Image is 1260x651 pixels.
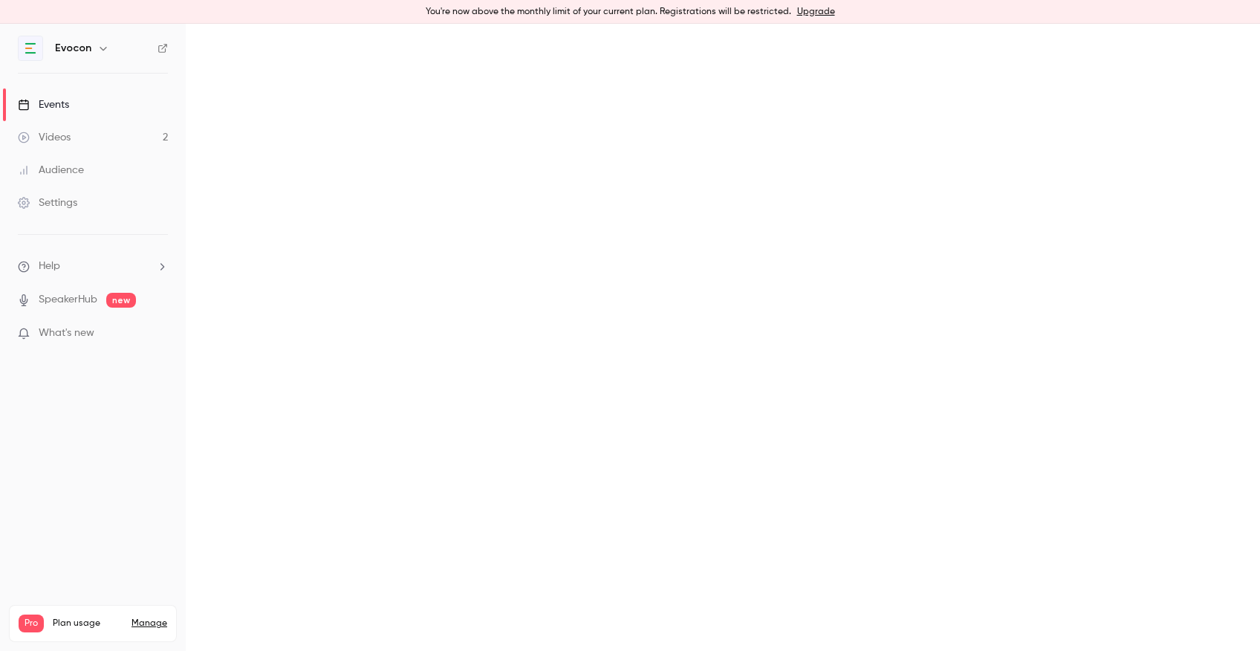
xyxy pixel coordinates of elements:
[19,36,42,60] img: Evocon
[797,6,835,18] a: Upgrade
[18,97,69,112] div: Events
[150,327,168,340] iframe: Noticeable Trigger
[18,195,77,210] div: Settings
[18,130,71,145] div: Videos
[39,259,60,274] span: Help
[18,163,84,178] div: Audience
[106,293,136,308] span: new
[131,618,167,629] a: Manage
[39,292,97,308] a: SpeakerHub
[55,41,91,56] h6: Evocon
[19,615,44,632] span: Pro
[53,618,123,629] span: Plan usage
[18,259,168,274] li: help-dropdown-opener
[39,325,94,341] span: What's new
